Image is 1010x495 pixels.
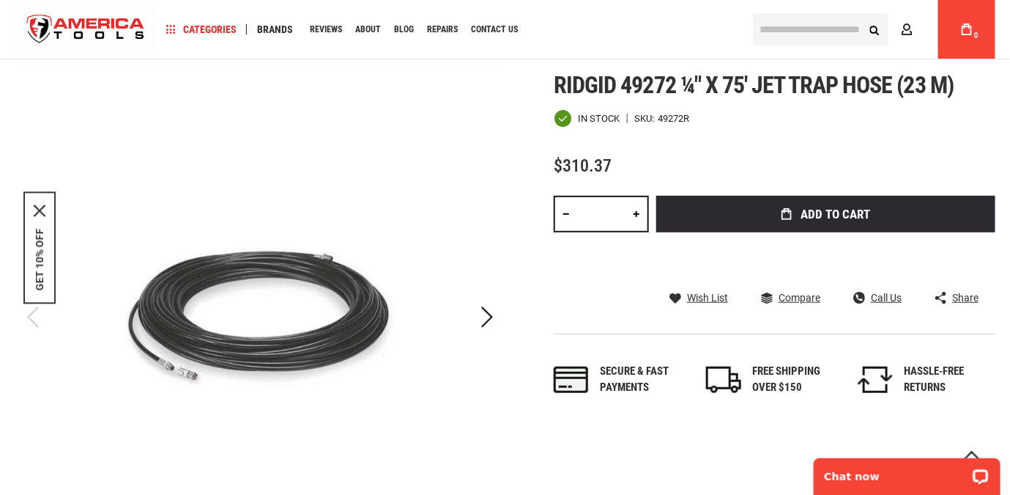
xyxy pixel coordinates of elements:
[166,24,237,34] span: Categories
[801,208,871,221] span: Add to Cart
[554,367,589,393] img: payments
[658,114,689,123] div: 49272R
[600,364,691,395] div: Secure & fast payments
[355,25,381,34] span: About
[15,2,157,57] img: America Tools
[578,114,620,123] span: In stock
[861,15,888,43] button: Search
[752,364,844,395] div: FREE SHIPPING OVER $150
[15,2,157,57] a: store logo
[420,20,464,40] a: Repairs
[471,25,518,34] span: Contact Us
[761,291,820,304] a: Compare
[904,364,995,395] div: HASSLE-FREE RETURNS
[554,71,954,99] span: Ridgid 49272 ¼" x 75' jet trap hose (23 m)
[779,293,820,303] span: Compare
[427,25,458,34] span: Repairs
[310,25,342,34] span: Reviews
[387,20,420,40] a: Blog
[669,291,728,304] a: Wish List
[871,293,902,303] span: Call Us
[687,293,728,303] span: Wish List
[349,20,387,40] a: About
[34,205,45,216] button: Close
[634,114,658,123] strong: SKU
[952,293,979,303] span: Share
[554,155,612,176] span: $310.37
[853,291,902,304] a: Call Us
[464,20,524,40] a: Contact Us
[554,109,620,128] div: Availability
[257,24,293,34] span: Brands
[656,196,995,232] button: Add to Cart
[303,20,349,40] a: Reviews
[974,32,979,40] span: 0
[34,228,45,290] button: GET 10% OFF
[34,205,45,216] svg: close icon
[394,25,414,34] span: Blog
[160,20,243,40] a: Categories
[706,367,741,393] img: shipping
[250,20,300,40] a: Brands
[858,367,893,393] img: returns
[653,237,998,279] iframe: Secure express checkout frame
[804,449,1010,495] iframe: LiveChat chat widget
